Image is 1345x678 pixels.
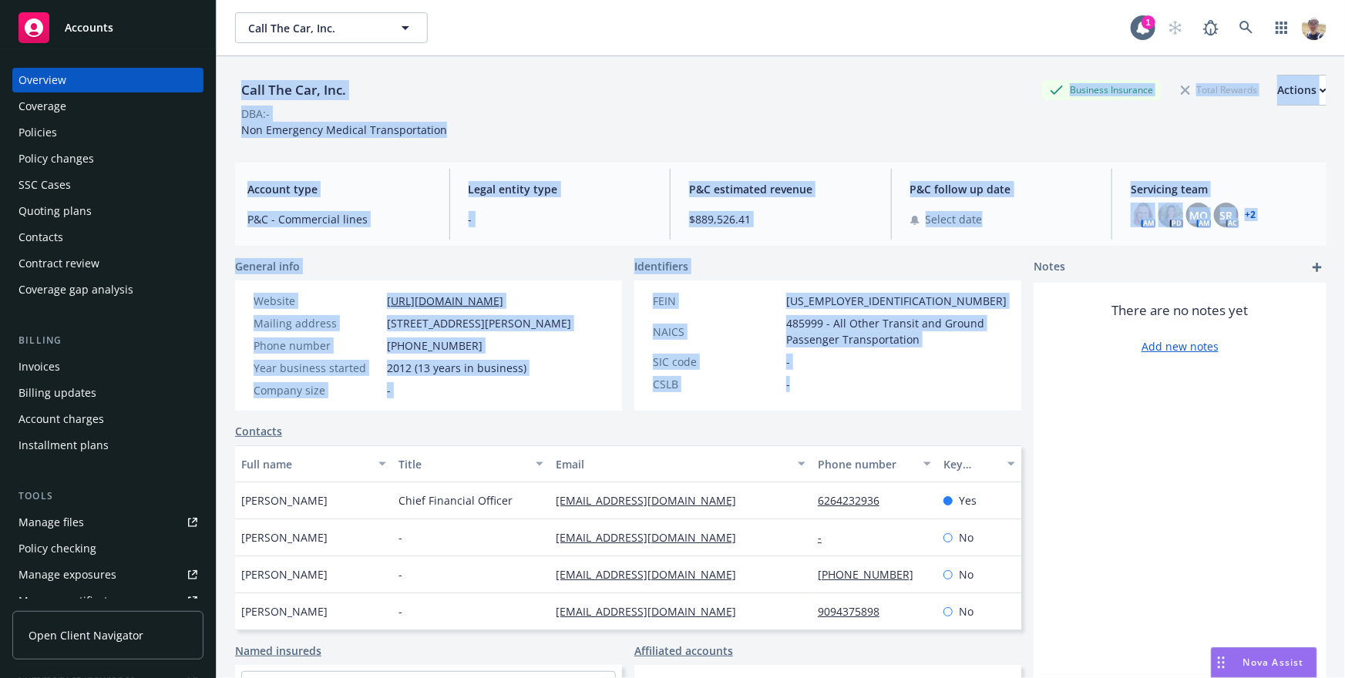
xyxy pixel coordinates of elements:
span: - [398,529,402,545]
div: NAICS [653,324,780,340]
div: CSLB [653,376,780,392]
a: add [1308,258,1327,277]
div: Year business started [254,360,381,376]
a: [EMAIL_ADDRESS][DOMAIN_NAME] [556,530,748,545]
span: P&C - Commercial lines [247,211,431,227]
span: $889,526.41 [689,211,873,227]
a: Policy checking [12,536,203,561]
div: SIC code [653,354,780,370]
span: [PERSON_NAME] [241,566,328,582]
span: - [786,376,790,392]
a: [EMAIL_ADDRESS][DOMAIN_NAME] [556,567,748,582]
span: No [959,566,973,582]
a: - [818,530,834,545]
div: Manage certificates [18,589,119,613]
a: [EMAIL_ADDRESS][DOMAIN_NAME] [556,493,748,508]
div: Business Insurance [1042,80,1161,99]
span: Account type [247,181,431,197]
span: [US_EMPLOYER_IDENTIFICATION_NUMBER] [786,293,1007,309]
a: Policies [12,120,203,145]
button: Actions [1277,75,1327,106]
div: Contract review [18,251,99,276]
a: 6264232936 [818,493,892,508]
a: Overview [12,68,203,92]
a: [URL][DOMAIN_NAME] [387,294,503,308]
span: 2012 (13 years in business) [387,360,526,376]
a: Installment plans [12,433,203,458]
a: Invoices [12,354,203,379]
div: FEIN [653,293,780,309]
div: Actions [1277,76,1327,105]
div: 1 [1142,15,1155,29]
span: P&C follow up date [910,181,1094,197]
button: Email [550,445,812,482]
span: Yes [959,492,977,509]
a: 9094375898 [818,604,892,619]
a: Quoting plans [12,199,203,223]
a: Affiliated accounts [634,643,733,659]
span: Non Emergency Medical Transportation [241,123,447,137]
div: Manage files [18,510,84,535]
a: Coverage gap analysis [12,277,203,302]
span: Open Client Navigator [29,627,143,643]
a: Billing updates [12,381,203,405]
img: photo [1158,203,1183,227]
img: photo [1302,15,1327,40]
a: Contacts [235,423,282,439]
span: Accounts [65,22,113,34]
span: Servicing team [1131,181,1314,197]
div: SSC Cases [18,173,71,197]
a: Named insureds [235,643,321,659]
div: Title [398,456,526,472]
a: Start snowing [1160,12,1191,43]
span: Identifiers [634,258,688,274]
span: MQ [1189,207,1208,223]
div: Manage exposures [18,562,116,587]
div: Installment plans [18,433,109,458]
div: DBA: - [241,106,270,122]
span: - [398,603,402,619]
span: P&C estimated revenue [689,181,873,197]
span: - [398,566,402,582]
a: Policy changes [12,146,203,171]
div: Website [254,293,381,309]
div: Contacts [18,225,63,250]
span: There are no notes yet [1112,301,1249,320]
a: [PHONE_NUMBER] [818,567,926,582]
span: - [786,354,790,370]
span: SR [1220,207,1233,223]
a: Coverage [12,94,203,119]
div: Mailing address [254,315,381,331]
a: Accounts [12,6,203,49]
div: Call The Car, Inc. [235,80,352,100]
a: [EMAIL_ADDRESS][DOMAIN_NAME] [556,604,748,619]
a: Add new notes [1142,338,1219,354]
span: Legal entity type [469,181,652,197]
div: Total Rewards [1173,80,1265,99]
span: [STREET_ADDRESS][PERSON_NAME] [387,315,571,331]
span: - [469,211,652,227]
div: Key contact [943,456,998,472]
div: Drag to move [1212,648,1231,677]
span: Select date [926,211,983,227]
a: SSC Cases [12,173,203,197]
span: Chief Financial Officer [398,492,513,509]
span: Notes [1034,258,1065,277]
span: [PHONE_NUMBER] [387,337,483,354]
div: Account charges [18,407,104,431]
div: Billing updates [18,381,96,405]
div: Invoices [18,354,60,379]
button: Phone number [812,445,937,482]
a: Report a Bug [1195,12,1226,43]
button: Call The Car, Inc. [235,12,428,43]
span: No [959,603,973,619]
div: Billing [12,333,203,348]
span: 485999 - All Other Transit and Ground Passenger Transportation [786,315,1007,347]
button: Nova Assist [1211,647,1317,678]
div: Policy changes [18,146,94,171]
img: photo [1131,203,1155,227]
span: [PERSON_NAME] [241,529,328,545]
div: Company size [254,382,381,398]
span: Manage exposures [12,562,203,587]
div: Policies [18,120,57,145]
